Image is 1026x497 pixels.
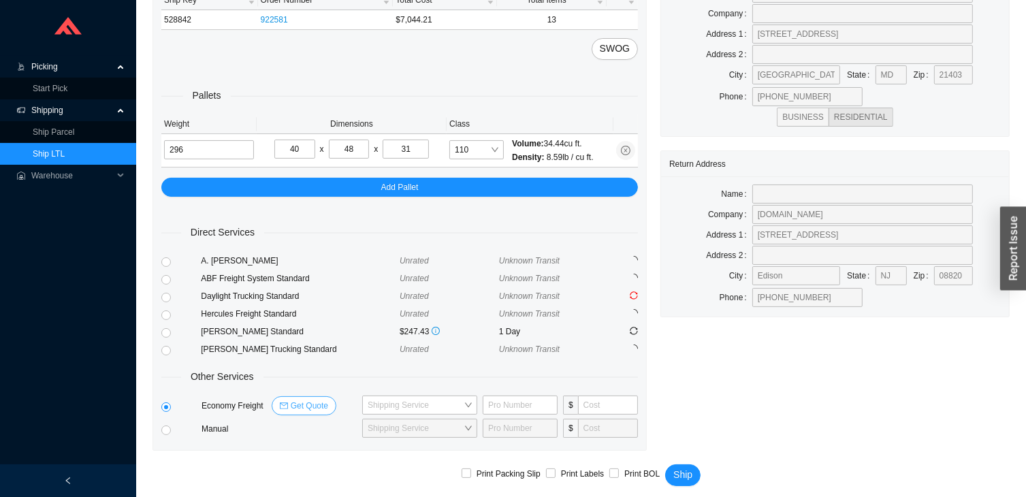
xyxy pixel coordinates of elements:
[578,396,638,415] input: Cost
[201,272,400,285] div: ABF Freight System Standard
[512,137,593,150] div: 34.44 cu ft.
[33,127,74,137] a: Ship Parcel
[201,307,400,321] div: Hercules Freight Standard
[261,15,288,25] a: 922581
[512,150,593,164] div: 8.59 lb / cu ft.
[471,467,546,481] span: Print Packing Slip
[274,140,315,159] input: L
[708,205,752,224] label: Company
[320,142,324,156] div: x
[432,327,440,335] span: info-circle
[31,165,113,187] span: Warehouse
[201,289,400,303] div: Daylight Trucking Standard
[161,114,257,134] th: Weight
[669,151,1001,176] div: Return Address
[400,291,429,301] span: Unrated
[630,291,638,300] span: sync
[499,256,560,266] span: Unknown Transit
[512,139,543,148] span: Volume:
[199,396,359,415] div: Economy Freight
[483,396,558,415] input: Pro Number
[847,65,875,84] label: State
[630,327,638,335] span: sync
[847,266,875,285] label: State
[630,309,638,317] span: loading
[329,140,370,159] input: W
[720,87,752,106] label: Phone
[706,45,752,64] label: Address 2
[721,185,752,204] label: Name
[400,309,429,319] span: Unrated
[201,325,400,338] div: [PERSON_NAME] Standard
[33,149,65,159] a: Ship LTL
[708,4,752,23] label: Company
[383,140,429,159] input: H
[201,254,400,268] div: A. [PERSON_NAME]
[400,325,499,338] div: $247.43
[630,256,638,264] span: loading
[257,114,447,134] th: Dimensions
[706,225,752,244] label: Address 1
[400,256,429,266] span: Unrated
[201,342,400,356] div: [PERSON_NAME] Trucking Standard
[393,10,496,30] td: $7,044.21
[720,288,752,307] label: Phone
[497,10,607,30] td: 13
[706,25,752,44] label: Address 1
[64,477,72,485] span: left
[556,467,609,481] span: Print Labels
[616,141,635,160] button: close-circle
[563,419,578,438] span: $
[914,65,934,84] label: Zip
[483,419,558,438] input: Pro Number
[630,344,638,353] span: loading
[630,274,638,282] span: loading
[578,419,638,438] input: Cost
[33,84,67,93] a: Start Pick
[914,266,934,285] label: Zip
[272,396,336,415] button: mailGet Quote
[512,153,544,162] span: Density:
[673,467,692,483] span: Ship
[499,291,560,301] span: Unknown Transit
[400,344,429,354] span: Unrated
[161,10,258,30] td: 528842
[447,114,613,134] th: Class
[499,309,560,319] span: Unknown Transit
[181,369,263,385] span: Other Services
[374,142,378,156] div: x
[834,112,888,122] span: RESIDENTIAL
[619,467,665,481] span: Print BOL
[600,41,630,57] span: SWOG
[706,246,752,265] label: Address 2
[499,274,560,283] span: Unknown Transit
[592,38,638,60] button: SWOG
[31,99,113,121] span: Shipping
[291,399,328,413] span: Get Quote
[499,344,560,354] span: Unknown Transit
[31,56,113,78] span: Picking
[729,266,752,285] label: City
[499,325,598,338] div: 1 Day
[782,112,824,122] span: BUSINESS
[381,180,419,194] span: Add Pallet
[280,402,288,411] span: mail
[400,274,429,283] span: Unrated
[181,225,264,240] span: Direct Services
[183,88,231,103] span: Pallets
[161,178,638,197] button: Add Pallet
[729,65,752,84] label: City
[665,464,701,486] button: Ship
[455,141,498,159] span: 110
[199,422,359,436] div: Manual
[563,396,578,415] span: $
